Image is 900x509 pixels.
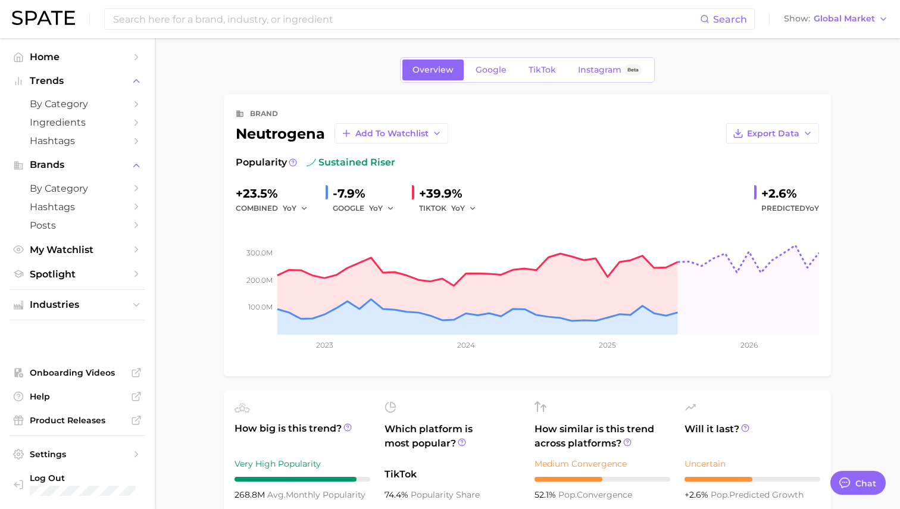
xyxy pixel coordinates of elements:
[10,296,145,314] button: Industries
[558,489,577,500] abbr: popularity index
[518,60,566,80] a: TikTok
[10,445,145,463] a: Settings
[740,341,758,349] tspan: 2026
[283,201,308,216] button: YoY
[30,367,125,378] span: Onboarding Videos
[10,388,145,405] a: Help
[10,216,145,235] a: Posts
[412,65,454,75] span: Overview
[30,160,125,170] span: Brands
[761,184,819,203] div: +2.6%
[385,422,520,461] span: Which platform is most popular?
[385,489,411,500] span: 74.4%
[402,60,464,80] a: Overview
[711,489,729,500] abbr: popularity index
[568,60,652,80] a: InstagramBeta
[411,489,480,500] span: popularity share
[457,341,475,349] tspan: 2024
[30,415,125,426] span: Product Releases
[10,113,145,132] a: Ingredients
[10,364,145,382] a: Onboarding Videos
[30,449,125,460] span: Settings
[30,244,125,255] span: My Watchlist
[235,457,370,471] div: Very High Popularity
[451,201,477,216] button: YoY
[30,391,125,402] span: Help
[685,477,820,482] div: 5 / 10
[369,203,383,213] span: YoY
[316,341,333,349] tspan: 2023
[30,76,125,86] span: Trends
[385,467,520,482] span: TikTok
[250,107,278,121] div: brand
[713,14,747,25] span: Search
[784,15,810,22] span: Show
[781,11,891,27] button: ShowGlobal Market
[578,65,621,75] span: Instagram
[10,132,145,150] a: Hashtags
[10,179,145,198] a: by Category
[10,156,145,174] button: Brands
[235,489,267,500] span: 268.8m
[283,203,296,213] span: YoY
[761,201,819,216] span: Predicted
[535,457,670,471] div: Medium Convergence
[333,184,402,203] div: -7.9%
[369,201,395,216] button: YoY
[30,51,125,63] span: Home
[685,489,711,500] span: +2.6%
[30,201,125,213] span: Hashtags
[535,489,558,500] span: 52.1%
[267,489,286,500] abbr: average
[10,48,145,66] a: Home
[10,265,145,283] a: Spotlight
[535,477,670,482] div: 5 / 10
[465,60,517,80] a: Google
[307,155,395,170] span: sustained riser
[814,15,875,22] span: Global Market
[685,422,820,451] span: Will it last?
[599,341,616,349] tspan: 2025
[235,421,370,451] span: How big is this trend?
[236,184,316,203] div: +23.5%
[10,72,145,90] button: Trends
[805,204,819,213] span: YoY
[236,155,287,170] span: Popularity
[12,11,75,25] img: SPATE
[10,198,145,216] a: Hashtags
[711,489,804,500] span: predicted growth
[335,123,448,143] button: Add to Watchlist
[30,268,125,280] span: Spotlight
[112,9,700,29] input: Search here for a brand, industry, or ingredient
[30,220,125,231] span: Posts
[726,123,819,143] button: Export Data
[30,98,125,110] span: by Category
[529,65,556,75] span: TikTok
[747,129,799,139] span: Export Data
[30,299,125,310] span: Industries
[10,411,145,429] a: Product Releases
[30,135,125,146] span: Hashtags
[333,201,402,216] div: GOOGLE
[419,184,485,203] div: +39.9%
[10,241,145,259] a: My Watchlist
[307,158,316,167] img: sustained riser
[476,65,507,75] span: Google
[236,201,316,216] div: combined
[10,469,145,499] a: Log out. Currently logged in with e-mail olivier@spate.nyc.
[419,201,485,216] div: TIKTOK
[30,183,125,194] span: by Category
[535,422,670,451] span: How similar is this trend across platforms?
[267,489,365,500] span: monthly popularity
[355,129,429,139] span: Add to Watchlist
[627,65,639,75] span: Beta
[236,123,448,143] div: neutrogena
[451,203,465,213] span: YoY
[685,457,820,471] div: Uncertain
[30,117,125,128] span: Ingredients
[235,477,370,482] div: 9 / 10
[558,489,632,500] span: convergence
[10,95,145,113] a: by Category
[30,473,136,483] span: Log Out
